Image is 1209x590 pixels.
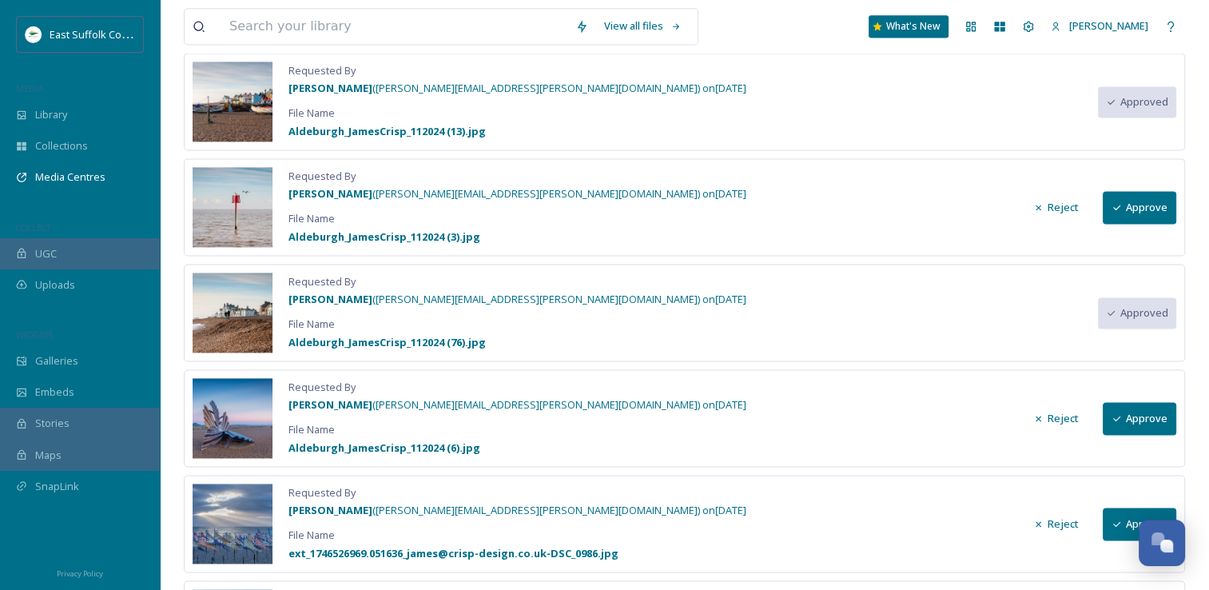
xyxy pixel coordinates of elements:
[288,503,746,517] span: ( [PERSON_NAME][EMAIL_ADDRESS][PERSON_NAME][DOMAIN_NAME] ) on [DATE]
[288,503,372,517] strong: [PERSON_NAME]
[288,63,746,78] span: Requested By
[1139,520,1185,566] button: Open Chat
[288,229,480,244] strong: Aldeburgh_JamesCrisp_112024 (3).jpg
[288,124,486,138] strong: Aldeburgh_JamesCrisp_112024 (13).jpg
[57,568,103,579] span: Privacy Policy
[288,186,746,201] span: ( [PERSON_NAME][EMAIL_ADDRESS][PERSON_NAME][DOMAIN_NAME] ) on [DATE]
[288,397,372,412] strong: [PERSON_NAME]
[288,81,746,95] span: ( [PERSON_NAME][EMAIL_ADDRESS][PERSON_NAME][DOMAIN_NAME] ) on [DATE]
[35,277,75,293] span: Uploads
[869,15,949,38] a: What's New
[35,353,78,369] span: Galleries
[16,329,53,341] span: WIDGETS
[35,479,79,494] span: SnapLink
[193,484,272,564] img: dddec08f-ea68-4329-8b75-d3cc9239b798.jpg
[35,107,67,122] span: Library
[1098,86,1176,118] button: Approved
[1025,403,1087,434] button: Reject
[288,81,372,95] strong: [PERSON_NAME]
[288,186,372,201] strong: [PERSON_NAME]
[288,397,746,412] span: ( [PERSON_NAME][EMAIL_ADDRESS][PERSON_NAME][DOMAIN_NAME] ) on [DATE]
[288,528,746,543] span: File Name
[16,82,44,94] span: MEDIA
[221,9,567,44] input: Search your library
[193,378,272,458] img: 1f30f3a3-4fa9-4755-b616-6a9bb6f6f167.jpg
[1025,508,1087,540] button: Reject
[1103,402,1176,435] button: Approve
[288,106,746,121] span: File Name
[193,167,272,247] img: a35037d1-1b5a-42f8-b043-d90721914390.jpg
[1043,10,1156,42] a: [PERSON_NAME]
[288,292,746,306] span: ( [PERSON_NAME][EMAIL_ADDRESS][PERSON_NAME][DOMAIN_NAME] ) on [DATE]
[288,317,746,332] span: File Name
[1098,297,1176,329] button: Approved
[1025,192,1087,223] button: Reject
[288,380,746,395] span: Requested By
[288,169,746,184] span: Requested By
[1103,191,1176,224] button: Approve
[288,485,746,500] span: Requested By
[288,292,372,306] strong: [PERSON_NAME]
[16,221,50,233] span: COLLECT
[288,274,746,289] span: Requested By
[288,211,746,226] span: File Name
[1069,18,1148,33] span: [PERSON_NAME]
[35,385,74,400] span: Embeds
[35,416,70,431] span: Stories
[35,448,62,463] span: Maps
[288,441,480,455] strong: Aldeburgh_JamesCrisp_112024 (6).jpg
[35,138,88,153] span: Collections
[288,546,618,560] strong: ext_1746526969.051636_james@crisp-design.co.uk-DSC_0986.jpg
[57,563,103,582] a: Privacy Policy
[288,422,746,437] span: File Name
[50,26,144,42] span: East Suffolk Council
[288,335,486,349] strong: Aldeburgh_JamesCrisp_112024 (76).jpg
[596,10,690,42] a: View all files
[35,169,105,185] span: Media Centres
[35,246,57,261] span: UGC
[26,26,42,42] img: ESC%20Logo.png
[193,62,272,142] img: 7a88ab3f-1843-4f36-837c-55885fd096f9.jpg
[193,273,272,353] img: da935c4f-206b-4fcd-a565-6b79af415977.jpg
[1103,508,1176,540] button: Approve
